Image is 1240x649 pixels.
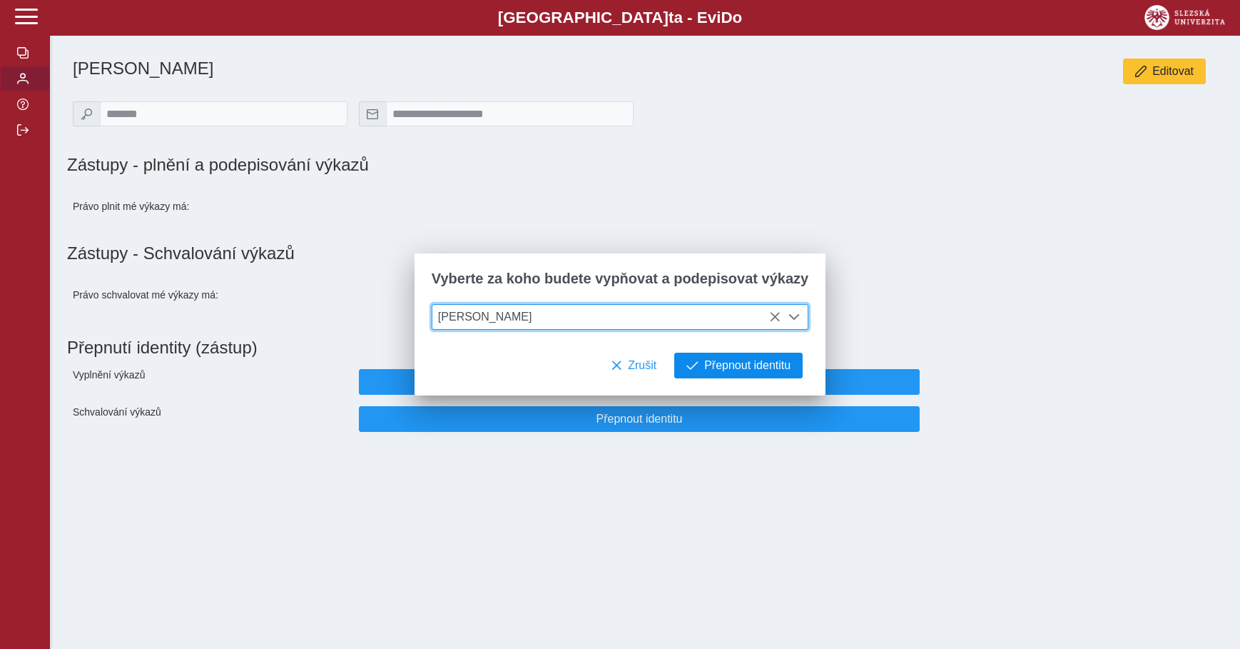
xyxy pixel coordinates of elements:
[432,305,781,329] span: [PERSON_NAME]
[67,243,1223,263] h1: Zástupy - Schvalování výkazů
[669,9,674,26] span: t
[67,186,353,226] div: Právo plnit mé výkazy má:
[721,9,732,26] span: D
[432,271,808,287] span: Vyberte za koho budete vypňovat a podepisovat výkazy
[371,413,908,426] span: Přepnout identitu
[67,155,824,175] h1: Zástupy - plnění a podepisování výkazů
[1123,59,1206,84] button: Editovat
[704,359,791,372] span: Přepnout identitu
[359,406,920,432] button: Přepnout identitu
[67,401,353,438] div: Schvalování výkazů
[674,353,803,378] button: Přepnout identitu
[733,9,743,26] span: o
[43,9,1197,27] b: [GEOGRAPHIC_DATA] a - Evi
[371,376,908,388] span: Přepnout identitu
[1144,5,1225,30] img: logo_web_su.png
[67,275,353,315] div: Právo schvalovat mé výkazy má:
[67,363,353,401] div: Vyplnění výkazů
[73,59,824,79] h1: [PERSON_NAME]
[67,332,1211,363] h1: Přepnutí identity (zástup)
[599,353,669,378] button: Zrušit
[628,359,656,372] span: Zrušit
[359,369,920,395] button: Přepnout identitu
[1152,65,1194,78] span: Editovat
